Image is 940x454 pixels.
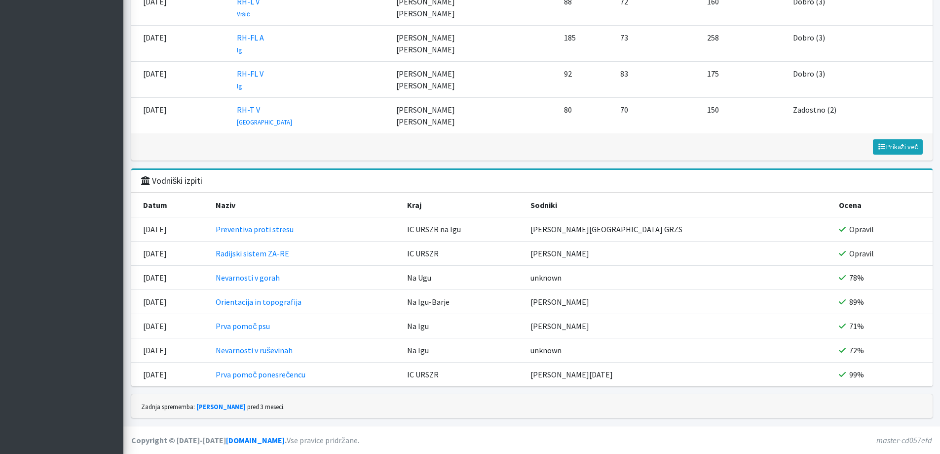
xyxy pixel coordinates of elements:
td: Dobro (3) [787,26,933,62]
span: 72% [849,345,864,355]
td: 73 [614,26,661,62]
td: [PERSON_NAME] [PERSON_NAME] [390,26,558,62]
small: Ig [237,46,242,54]
small: Zadnja sprememba: pred 3 meseci. [141,403,285,411]
a: [PERSON_NAME] [196,403,246,411]
td: [PERSON_NAME][DATE] [525,363,833,387]
td: [PERSON_NAME] [PERSON_NAME] [390,98,558,134]
td: IC URSZR [401,363,525,387]
td: unknown [525,338,833,363]
a: Prva pomoč psu [216,321,270,331]
td: 83 [614,62,661,98]
span: 99% [849,370,864,379]
button: Prikaži več [873,139,923,155]
td: [DATE] [131,242,210,266]
td: IC URSZR [401,242,525,266]
a: Preventiva proti stresu [216,224,294,234]
td: [DATE] [131,98,231,134]
td: [DATE] [131,314,210,338]
th: Ocena [833,193,932,217]
td: unknown [525,266,833,290]
td: 175 [701,62,787,98]
td: Zadostno (2) [787,98,933,134]
td: IC URSZR na Igu [401,217,525,242]
a: RH-FL V Ig [237,69,263,90]
footer: Vse pravice pridržane. [123,426,940,454]
td: [DATE] [131,290,210,314]
strong: Copyright © [DATE]-[DATE] . [131,435,287,445]
td: Dobro (3) [787,62,933,98]
small: Vršič [237,10,250,18]
td: 185 [558,26,614,62]
th: Datum [131,193,210,217]
span: 71% [849,321,864,331]
td: Na Igu [401,338,525,363]
a: Nevarnosti v gorah [216,273,280,283]
td: 92 [558,62,614,98]
th: Naziv [210,193,401,217]
a: Radijski sistem ZA-RE [216,248,289,258]
a: [DOMAIN_NAME] [226,435,285,445]
span: 78% [849,273,864,283]
td: Na Igu-Barje [401,290,525,314]
td: 150 [701,98,787,134]
span: Opravil [849,248,874,258]
td: [DATE] [131,217,210,242]
a: RH-FL A Ig [237,33,264,54]
small: [GEOGRAPHIC_DATA] [237,118,292,126]
em: master-cd057efd [876,435,932,445]
th: Sodniki [525,193,833,217]
a: Orientacija in topografija [216,297,301,307]
th: Kraj [401,193,525,217]
td: [PERSON_NAME][GEOGRAPHIC_DATA] GRZS [525,217,833,242]
td: [PERSON_NAME] [525,242,833,266]
td: [DATE] [131,266,210,290]
span: 89% [849,297,864,307]
small: Ig [237,82,242,90]
td: 258 [701,26,787,62]
td: 70 [614,98,661,134]
a: RH-T V [GEOGRAPHIC_DATA] [237,105,292,126]
td: [DATE] [131,62,231,98]
span: Opravil [849,224,874,234]
td: [DATE] [131,26,231,62]
span: Prikaži več [877,142,918,151]
h3: Vodniški izpiti [141,176,203,186]
td: [PERSON_NAME] [525,314,833,338]
td: [PERSON_NAME] [525,290,833,314]
td: [PERSON_NAME] [PERSON_NAME] [390,62,558,98]
td: [DATE] [131,338,210,363]
a: Prva pomoč ponesrečencu [216,370,305,379]
a: Nevarnosti v ruševinah [216,345,293,355]
td: [DATE] [131,363,210,387]
td: Na Igu [401,314,525,338]
td: Na Ugu [401,266,525,290]
td: 80 [558,98,614,134]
